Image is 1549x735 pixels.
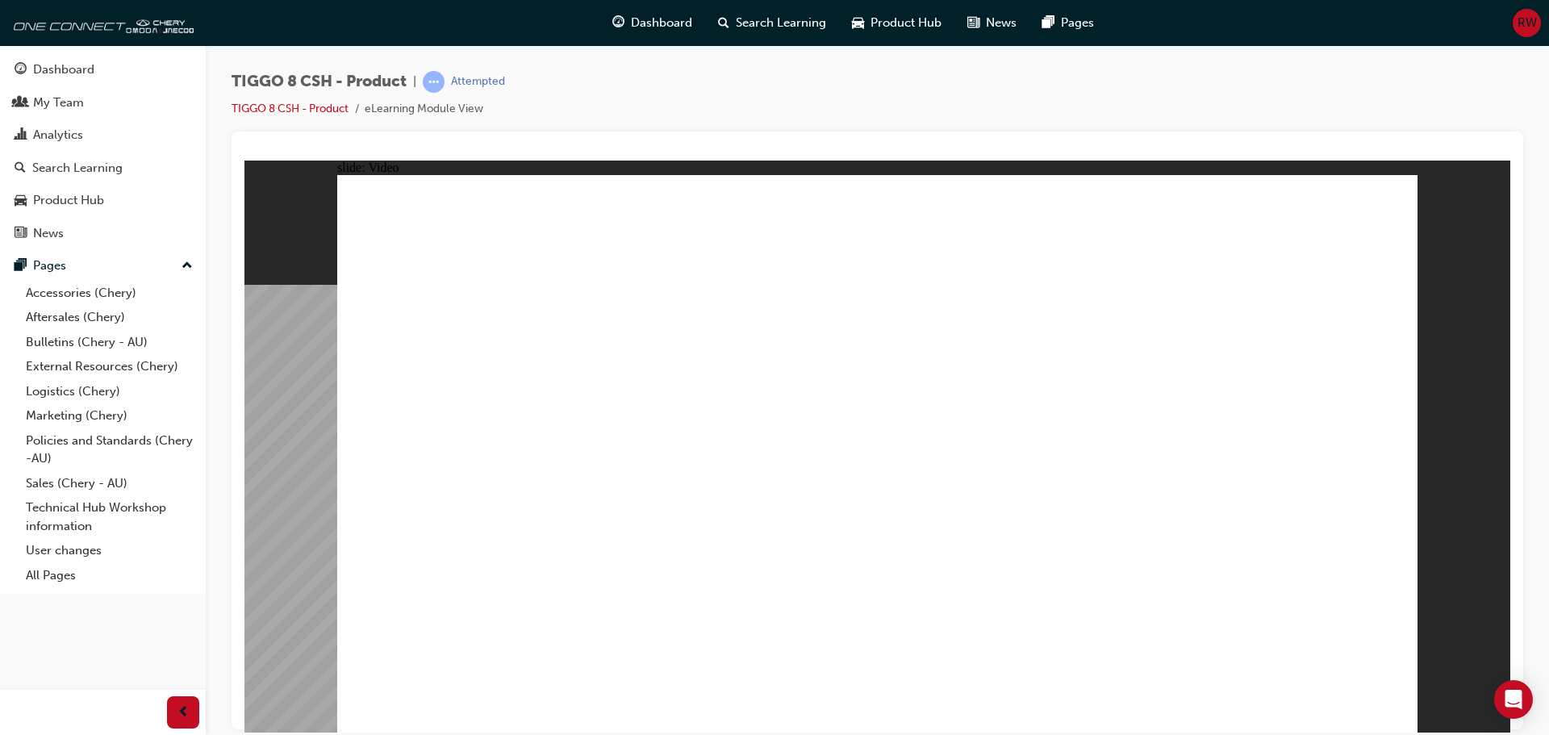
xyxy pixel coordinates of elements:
a: Sales (Chery - AU) [19,471,199,496]
span: guage-icon [612,13,624,33]
a: Policies and Standards (Chery -AU) [19,428,199,471]
span: search-icon [718,13,729,33]
span: car-icon [15,194,27,208]
div: Attempted [451,74,505,90]
span: news-icon [15,227,27,241]
div: News [33,224,64,243]
a: search-iconSearch Learning [705,6,839,40]
a: External Resources (Chery) [19,354,199,379]
span: News [986,14,1017,32]
a: My Team [6,88,199,118]
button: Pages [6,251,199,281]
div: Open Intercom Messenger [1494,680,1533,719]
span: Pages [1061,14,1094,32]
button: RW [1513,9,1541,37]
span: up-icon [182,256,193,277]
div: Search Learning [32,159,123,177]
a: Product Hub [6,186,199,215]
a: pages-iconPages [1029,6,1107,40]
span: pages-icon [1042,13,1054,33]
span: | [413,73,416,91]
div: Dashboard [33,61,94,79]
span: RW [1518,14,1537,32]
span: Product Hub [871,14,942,32]
a: Aftersales (Chery) [19,305,199,330]
button: DashboardMy TeamAnalyticsSearch LearningProduct HubNews [6,52,199,251]
span: learningRecordVerb_ATTEMPT-icon [423,71,445,93]
div: Pages [33,257,66,275]
a: car-iconProduct Hub [839,6,954,40]
a: Dashboard [6,55,199,85]
span: pages-icon [15,259,27,274]
img: oneconnect [8,6,194,39]
a: Accessories (Chery) [19,281,199,306]
span: TIGGO 8 CSH - Product [232,73,407,91]
a: Search Learning [6,153,199,183]
a: Logistics (Chery) [19,379,199,404]
span: news-icon [967,13,979,33]
span: Dashboard [631,14,692,32]
div: Analytics [33,126,83,144]
a: User changes [19,538,199,563]
span: people-icon [15,96,27,111]
li: eLearning Module View [365,100,483,119]
a: Analytics [6,120,199,150]
span: search-icon [15,161,26,176]
div: Product Hub [33,191,104,210]
span: prev-icon [177,703,190,723]
a: guage-iconDashboard [599,6,705,40]
a: TIGGO 8 CSH - Product [232,102,349,115]
span: Search Learning [736,14,826,32]
a: Bulletins (Chery - AU) [19,330,199,355]
span: guage-icon [15,63,27,77]
span: car-icon [852,13,864,33]
a: News [6,219,199,248]
a: news-iconNews [954,6,1029,40]
a: All Pages [19,563,199,588]
a: Marketing (Chery) [19,403,199,428]
div: My Team [33,94,84,112]
span: chart-icon [15,128,27,143]
a: Technical Hub Workshop information [19,495,199,538]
